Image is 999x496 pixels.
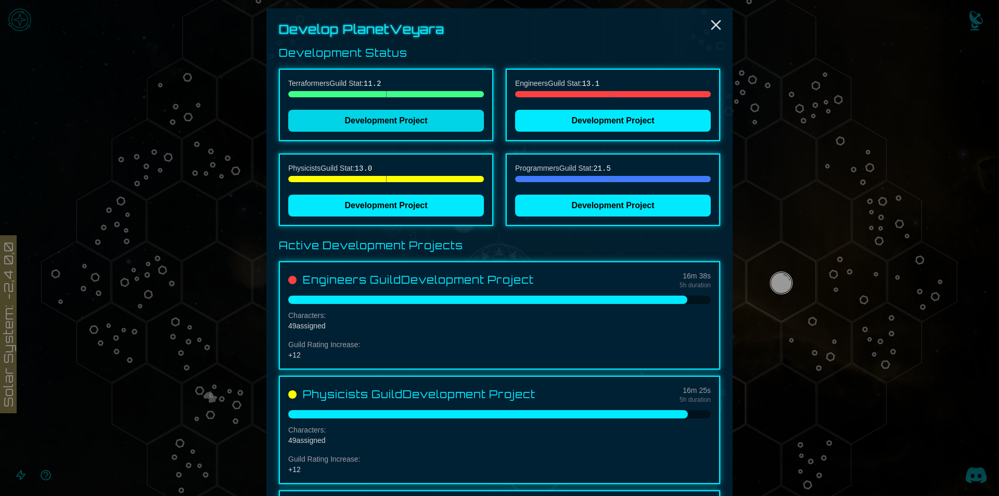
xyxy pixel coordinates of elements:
[288,340,361,349] span: Guild Rating Increase:
[279,46,720,60] h3: Development Status
[593,164,611,173] span: 21.5
[303,387,535,402] span: Physicists Guild Development Project
[680,385,711,396] div: 16m 25s
[288,195,484,217] button: Development Project
[288,464,711,475] div: + 12
[288,78,381,89] span: Terraformers Guild Stat:
[303,273,534,287] span: Engineers Guild Development Project
[288,455,361,463] span: Guild Rating Increase:
[288,321,495,331] div: 49 assigned
[680,281,711,289] div: 5 h duration
[288,110,484,132] button: Development Project
[288,435,495,446] div: 49 assigned
[288,311,326,320] span: Characters:
[708,17,724,33] button: Close
[582,80,599,88] span: 13.1
[680,396,711,404] div: 5 h duration
[515,195,711,217] button: Development Project
[515,110,711,132] button: Development Project
[288,350,711,360] div: + 12
[279,238,720,253] h3: Active Development Projects
[680,271,711,281] div: 16m 38s
[279,21,720,37] h2: Develop Planet Veyara
[364,80,381,88] span: 11.2
[288,163,372,174] span: Physicists Guild Stat:
[288,426,326,434] span: Characters:
[515,78,599,89] span: Engineers Guild Stat:
[515,163,611,174] span: Programmers Guild Stat:
[355,164,373,173] span: 13.0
